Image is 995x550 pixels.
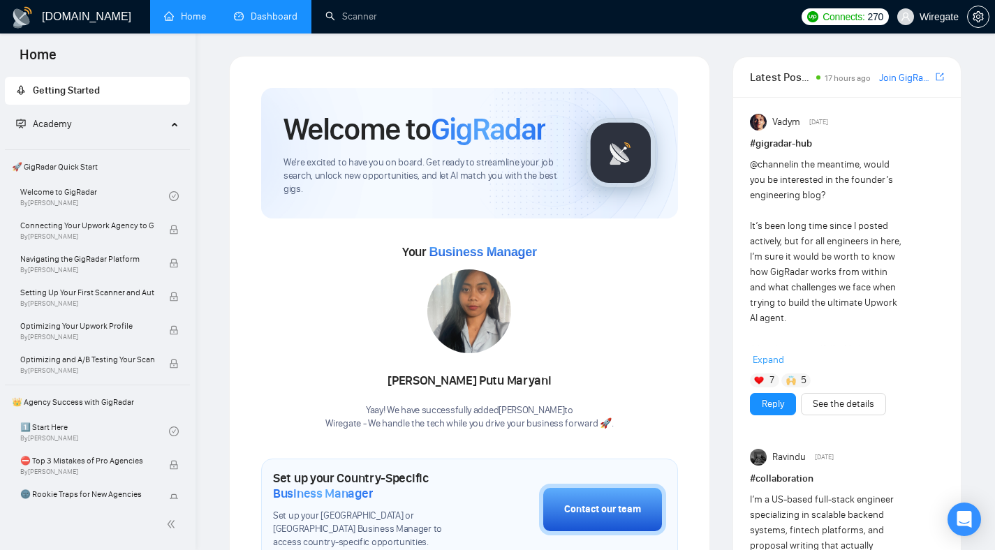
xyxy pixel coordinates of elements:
[750,136,944,151] h1: # gigradar-hub
[750,158,791,170] span: @channel
[564,502,641,517] div: Contact our team
[234,10,297,22] a: dashboardDashboard
[169,426,179,436] span: check-circle
[825,73,871,83] span: 17 hours ago
[273,510,469,549] span: Set up your [GEOGRAPHIC_DATA] or [GEOGRAPHIC_DATA] Business Manager to access country-specific op...
[539,484,666,535] button: Contact our team
[20,232,154,241] span: By [PERSON_NAME]
[325,10,377,22] a: searchScanner
[754,376,764,385] img: ❤️
[948,503,981,536] div: Open Intercom Messenger
[402,244,537,260] span: Your
[772,449,806,465] span: Ravindu
[169,258,179,268] span: lock
[431,110,545,148] span: GigRadar
[968,11,989,22] span: setting
[936,71,944,82] span: export
[801,373,806,387] span: 5
[5,77,190,105] li: Getting Started
[164,10,206,22] a: homeHome
[16,85,26,95] span: rocket
[16,118,71,130] span: Academy
[786,376,796,385] img: 🙌
[20,252,154,266] span: Navigating the GigRadar Platform
[325,417,613,431] p: Wiregate - We handle the tech while you drive your business forward 🚀 .
[901,12,911,22] span: user
[801,393,886,415] button: See the details
[750,114,767,131] img: Vadym
[20,454,154,468] span: ⛔ Top 3 Mistakes of Pro Agencies
[11,6,34,29] img: logo
[20,352,154,366] span: Optimizing and A/B Testing Your Scanner for Better Results
[823,9,864,24] span: Connects:
[20,319,154,333] span: Optimizing Your Upwork Profile
[427,269,511,353] img: 1705910460506-WhatsApp%20Image%202024-01-22%20at%2015.55.56.jpeg
[750,471,944,486] h1: # collaboration
[33,118,71,130] span: Academy
[16,119,26,128] span: fund-projection-screen
[967,11,989,22] a: setting
[750,449,767,466] img: Ravindu
[169,493,179,503] span: lock
[169,359,179,369] span: lock
[772,114,800,130] span: Vadym
[753,354,784,366] span: Expand
[429,245,536,259] span: Business Manager
[809,116,828,128] span: [DATE]
[169,325,179,335] span: lock
[169,191,179,201] span: check-circle
[20,299,154,308] span: By [PERSON_NAME]
[8,45,68,74] span: Home
[325,369,613,393] div: [PERSON_NAME] Putu Maryani
[20,266,154,274] span: By [PERSON_NAME]
[807,11,818,22] img: upwork-logo.png
[20,487,154,501] span: 🌚 Rookie Traps for New Agencies
[815,451,834,463] span: [DATE]
[879,70,933,86] a: Join GigRadar Slack Community
[6,388,189,416] span: 👑 Agency Success with GigRadar
[6,153,189,181] span: 🚀 GigRadar Quick Start
[20,285,154,299] span: Setting Up Your First Scanner and Auto-Bidder
[20,416,169,447] a: 1️⃣ Start HereBy[PERSON_NAME]
[273,470,469,501] h1: Set up your Country-Specific
[169,292,179,302] span: lock
[169,460,179,470] span: lock
[750,68,813,86] span: Latest Posts from the GigRadar Community
[325,404,613,431] div: Yaay! We have successfully added [PERSON_NAME] to
[283,110,545,148] h1: Welcome to
[20,468,154,476] span: By [PERSON_NAME]
[813,396,874,412] a: See the details
[868,9,883,24] span: 270
[769,373,774,387] span: 7
[283,156,563,196] span: We're excited to have you on board. Get ready to streamline your job search, unlock new opportuni...
[762,396,784,412] a: Reply
[750,393,796,415] button: Reply
[20,181,169,211] a: Welcome to GigRadarBy[PERSON_NAME]
[20,218,154,232] span: Connecting Your Upwork Agency to GigRadar
[166,517,180,531] span: double-left
[20,366,154,375] span: By [PERSON_NAME]
[586,118,656,188] img: gigradar-logo.png
[273,486,373,501] span: Business Manager
[33,84,100,96] span: Getting Started
[20,333,154,341] span: By [PERSON_NAME]
[169,225,179,235] span: lock
[967,6,989,28] button: setting
[936,70,944,84] a: export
